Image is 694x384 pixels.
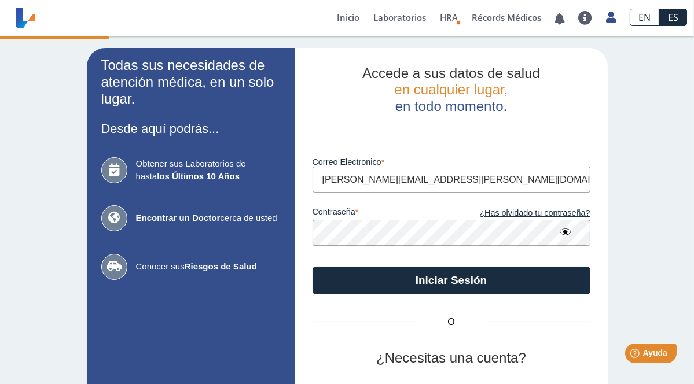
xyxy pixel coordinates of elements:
[313,350,590,367] h2: ¿Necesitas una cuenta?
[313,267,590,294] button: Iniciar Sesión
[313,207,451,220] label: contraseña
[136,260,281,274] span: Conocer sus
[659,9,687,26] a: ES
[185,261,257,271] b: Riesgos de Salud
[440,12,458,23] span: HRA
[101,57,281,107] h2: Todas sus necesidades de atención médica, en un solo lugar.
[136,157,281,183] span: Obtener sus Laboratorios de hasta
[136,213,221,223] b: Encontrar un Doctor
[136,212,281,225] span: cerca de usted
[394,82,508,97] span: en cualquier lugar,
[451,207,590,220] a: ¿Has olvidado tu contraseña?
[591,339,681,371] iframe: Help widget launcher
[313,157,590,167] label: Correo Electronico
[362,65,540,81] span: Accede a sus datos de salud
[157,171,240,181] b: los Últimos 10 Años
[395,98,507,114] span: en todo momento.
[417,315,486,329] span: O
[630,9,659,26] a: EN
[101,121,281,136] h3: Desde aquí podrás...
